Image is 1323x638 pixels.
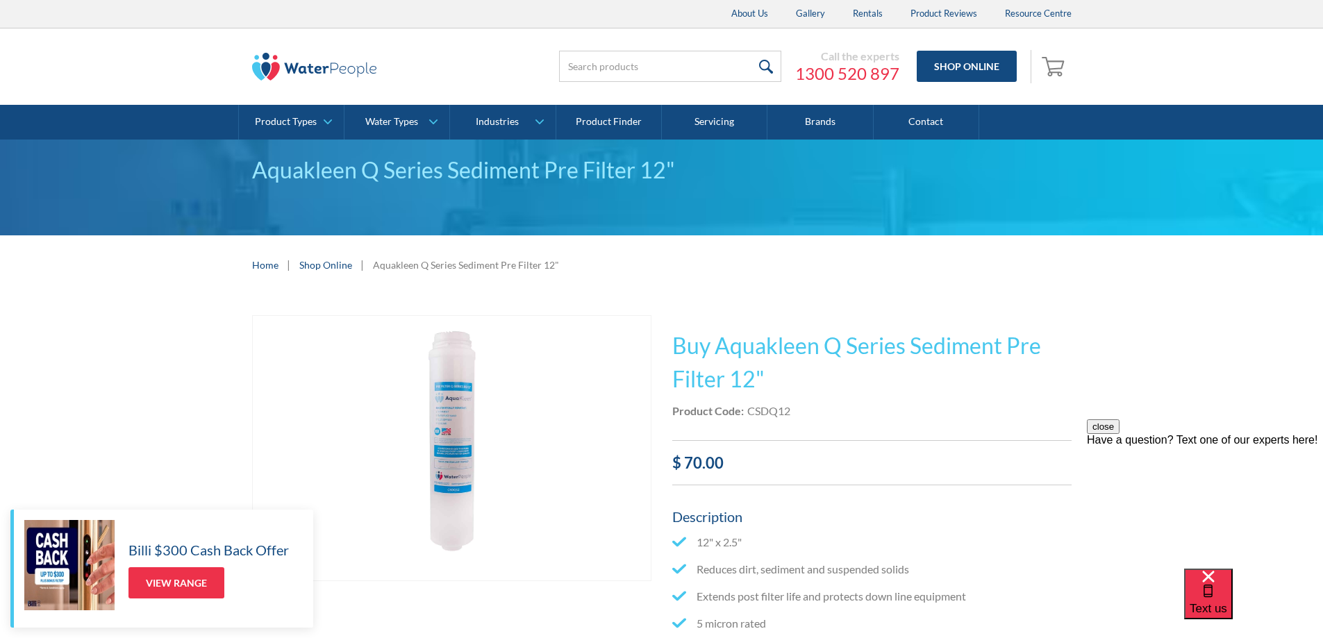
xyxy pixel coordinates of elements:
[450,105,555,140] a: Industries
[365,116,418,128] div: Water Types
[359,256,366,273] div: |
[672,534,1072,551] li: 12" x 2.5"
[1042,55,1068,77] img: shopping cart
[1087,419,1323,586] iframe: podium webchat widget prompt
[344,105,449,140] a: Water Types
[672,329,1072,396] h1: Buy Aquakleen Q Series Sediment Pre Filter 12"
[672,588,1072,605] li: Extends post filter life and protects down line equipment
[747,403,790,419] div: CSDQ12
[556,105,662,140] a: Product Finder
[559,51,781,82] input: Search products
[662,105,767,140] a: Servicing
[285,256,292,273] div: |
[767,105,873,140] a: Brands
[672,615,1072,632] li: 5 micron rated
[672,451,1072,474] div: $ 70.00
[128,567,224,598] a: View Range
[476,116,519,128] div: Industries
[874,105,979,140] a: Contact
[795,63,899,84] a: 1300 520 897
[239,105,344,140] a: Product Types
[252,153,1072,187] div: Aquakleen Q Series Sediment Pre Filter 12"
[672,404,744,417] strong: Product Code:
[917,51,1017,82] a: Shop Online
[373,258,559,272] div: Aquakleen Q Series Sediment Pre Filter 12"
[299,258,352,272] a: Shop Online
[672,506,1072,527] h5: Description
[252,315,651,582] a: open lightbox
[128,539,289,560] h5: Billi $300 Cash Back Offer
[795,49,899,63] div: Call the experts
[672,561,1072,578] li: Reduces dirt, sediment and suspended solids
[253,316,651,581] img: Aquakleen Q Series Sediment Pre Filter 12"
[1038,50,1072,83] a: Open empty cart
[24,520,115,610] img: Billi $300 Cash Back Offer
[1184,569,1323,638] iframe: podium webchat widget bubble
[255,116,317,128] div: Product Types
[252,258,278,272] a: Home
[252,53,377,81] img: The Water People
